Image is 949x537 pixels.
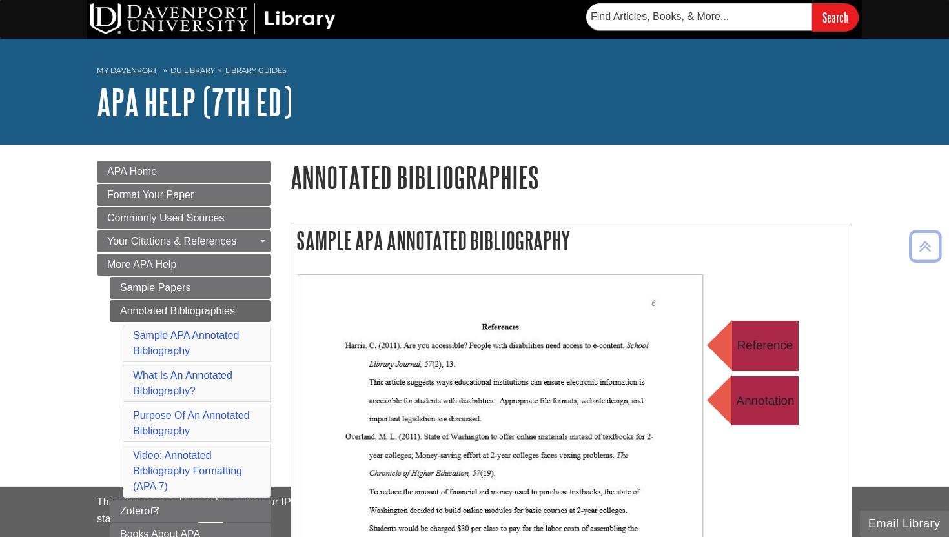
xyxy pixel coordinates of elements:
a: More APA Help [97,254,271,276]
a: Format Your Paper [97,184,271,206]
a: Library Guides [225,66,287,75]
img: DU Library [90,3,336,34]
button: Email Library [860,511,949,537]
span: More APA Help [107,259,176,270]
a: DU Library [170,66,215,75]
a: Video: Annotated Bibliography Formatting (APA 7) [133,450,242,492]
input: Find Articles, Books, & More... [586,3,812,30]
a: Back to Top [904,238,946,255]
h1: Annotated Bibliographies [291,161,852,194]
a: My Davenport [97,65,157,76]
a: Annotated Bibliographies [110,300,271,322]
form: Searches DU Library's articles, books, and more [586,3,859,31]
a: Sample Papers [110,277,271,299]
input: Search [812,3,859,31]
a: What Is An Annotated Bibliography? [133,370,232,396]
nav: breadcrumb [97,62,852,83]
a: Sample APA Annotated Bibliography [133,330,239,356]
a: Commonly Used Sources [97,207,271,229]
h2: Sample APA Annotated Bibliography [291,223,852,258]
a: Your Citations & References [97,230,271,252]
a: APA Help (7th Ed) [97,82,292,122]
span: APA Home [107,166,157,177]
i: This link opens in a new window [150,507,161,516]
span: Commonly Used Sources [107,212,224,223]
span: Format Your Paper [107,189,194,200]
a: Purpose Of An Annotated Bibliography [133,410,250,436]
a: APA Home [97,161,271,183]
a: Zotero [110,500,271,522]
span: Your Citations & References [107,236,236,247]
